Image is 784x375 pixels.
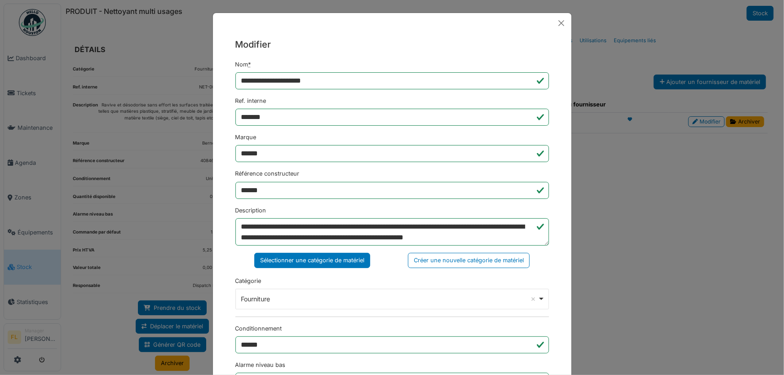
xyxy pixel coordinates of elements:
[235,97,266,105] label: Ref. interne
[235,324,282,333] label: Conditionnement
[408,253,530,268] div: Créer une nouvelle catégorie de matériel
[235,38,549,51] h5: Modifier
[241,294,538,304] div: Fourniture
[235,206,266,215] label: Description
[248,61,251,68] abbr: Requis
[529,295,538,304] button: Remove item: '515'
[235,277,261,285] label: Catégorie
[555,17,568,30] button: Close
[254,253,370,268] div: Sélectionner une catégorie de matériel
[235,133,257,141] label: Marque
[235,169,300,178] label: Référence constructeur
[235,361,286,369] label: Alarme niveau bas
[235,60,251,69] label: Nom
